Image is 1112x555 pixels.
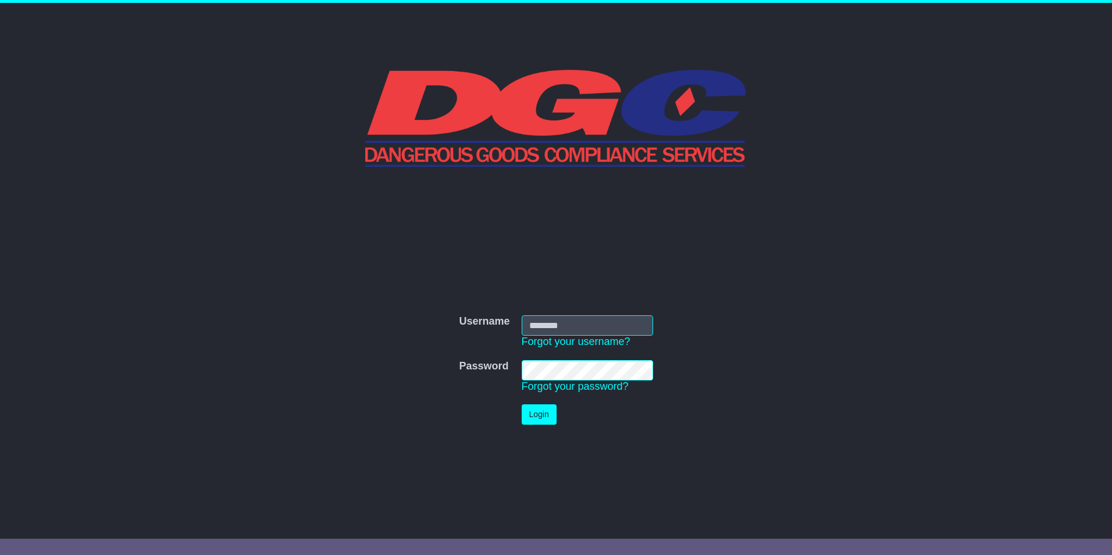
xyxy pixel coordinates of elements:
a: Forgot your username? [522,336,630,347]
a: Forgot your password? [522,380,629,392]
img: DGC QLD [365,68,747,167]
label: Password [459,360,508,373]
button: Login [522,404,557,425]
label: Username [459,315,509,328]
